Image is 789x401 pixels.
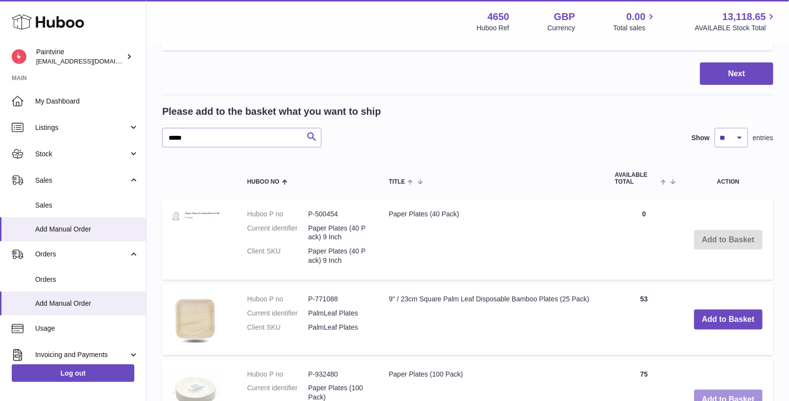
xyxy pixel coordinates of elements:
[247,370,308,379] dt: Huboo P no
[308,370,369,379] dd: P-932480
[35,176,128,185] span: Sales
[35,123,128,132] span: Listings
[477,23,510,33] div: Huboo Ref
[723,10,766,23] span: 13,118.65
[694,310,763,330] button: Add to Basket
[695,23,777,33] span: AVAILABLE Stock Total
[36,57,144,65] span: [EMAIL_ADDRESS][DOMAIN_NAME]
[35,149,128,159] span: Stock
[605,200,683,280] td: 0
[12,49,26,64] img: euan@paintvine.co.uk
[695,10,777,33] a: 13,118.65 AVAILABLE Stock Total
[36,47,124,66] div: Paintvine
[308,224,369,242] dd: Paper Plates (40 Pack) 9 Inch
[613,23,657,33] span: Total sales
[700,63,773,85] button: Next
[247,224,308,242] dt: Current identifier
[554,10,575,23] strong: GBP
[35,250,128,259] span: Orders
[627,10,646,23] span: 0.00
[247,179,279,185] span: Huboo no
[308,295,369,304] dd: P-771088
[35,275,139,284] span: Orders
[247,247,308,265] dt: Client SKU
[389,179,405,185] span: Title
[35,225,139,234] span: Add Manual Order
[308,210,369,219] dd: P-500454
[692,133,710,143] label: Show
[162,105,381,118] h2: Please add to the basket what you want to ship
[247,309,308,318] dt: Current identifier
[35,97,139,106] span: My Dashboard
[379,285,605,355] td: 9" / 23cm Square Palm Leaf Disposable Bamboo Plates (25 Pack)
[308,323,369,332] dd: PalmLeaf Plates
[753,133,773,143] span: entries
[683,162,773,194] th: Action
[172,210,221,220] img: Paper Plates (40 Pack)
[308,247,369,265] dd: Paper Plates (40 Pack) 9 Inch
[172,295,221,343] img: 9" / 23cm Square Palm Leaf Disposable Bamboo Plates (25 Pack)
[615,172,659,185] span: AVAILABLE Total
[247,210,308,219] dt: Huboo P no
[35,324,139,333] span: Usage
[35,201,139,210] span: Sales
[605,285,683,355] td: 53
[247,295,308,304] dt: Huboo P no
[35,299,139,308] span: Add Manual Order
[12,364,134,382] a: Log out
[488,10,510,23] strong: 4650
[35,350,128,359] span: Invoicing and Payments
[379,200,605,280] td: Paper Plates (40 Pack)
[548,23,576,33] div: Currency
[247,323,308,332] dt: Client SKU
[613,10,657,33] a: 0.00 Total sales
[308,309,369,318] dd: PalmLeaf Plates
